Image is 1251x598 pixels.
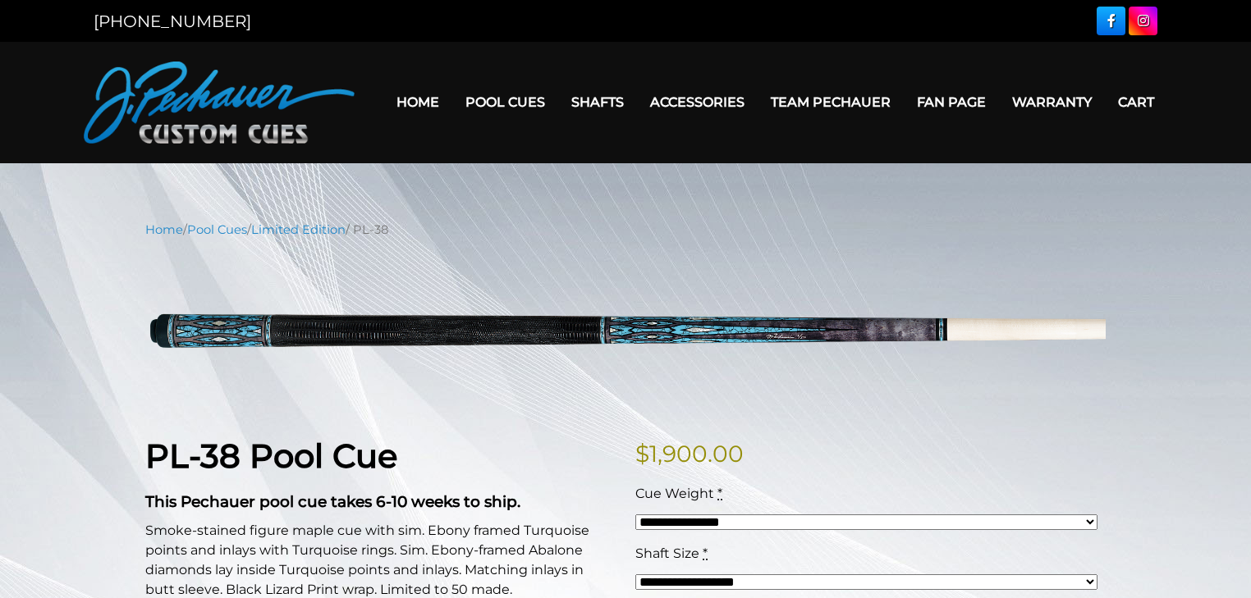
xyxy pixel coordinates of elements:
[145,251,1106,411] img: pl-38.png
[1105,81,1167,123] a: Cart
[904,81,999,123] a: Fan Page
[145,492,520,511] strong: This Pechauer pool cue takes 6-10 weeks to ship.
[635,440,744,468] bdi: 1,900.00
[383,81,452,123] a: Home
[703,546,708,561] abbr: required
[145,436,397,476] strong: PL-38 Pool Cue
[999,81,1105,123] a: Warranty
[637,81,758,123] a: Accessories
[145,222,183,237] a: Home
[84,62,355,144] img: Pechauer Custom Cues
[758,81,904,123] a: Team Pechauer
[452,81,558,123] a: Pool Cues
[145,221,1106,239] nav: Breadcrumb
[94,11,251,31] a: [PHONE_NUMBER]
[635,440,649,468] span: $
[251,222,346,237] a: Limited Edition
[558,81,637,123] a: Shafts
[717,486,722,501] abbr: required
[187,222,247,237] a: Pool Cues
[635,486,714,501] span: Cue Weight
[635,546,699,561] span: Shaft Size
